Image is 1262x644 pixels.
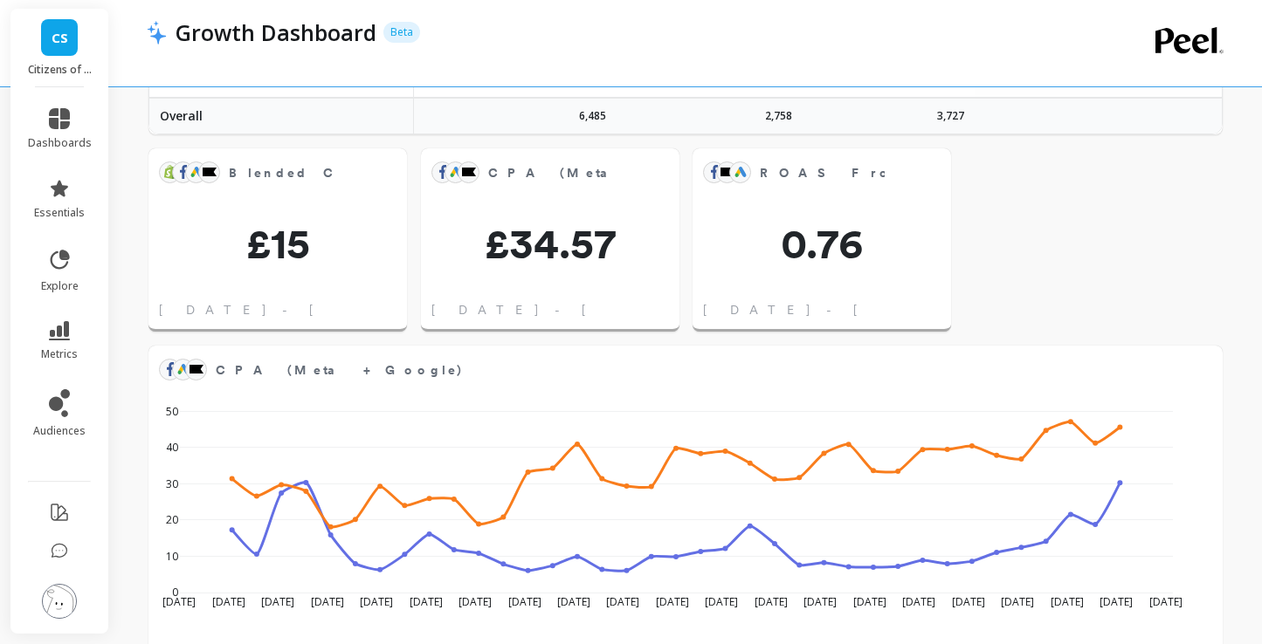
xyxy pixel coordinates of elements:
[703,301,962,319] span: [DATE] - [DATE]
[28,63,92,77] p: Citizens of Soil
[488,164,736,182] span: CPA (Meta + Google)
[760,161,885,185] span: ROAS From Attributed Revenue (Meta + Google)
[45,45,192,59] div: Domain: [DOMAIN_NAME]
[421,223,679,264] span: £34.57
[176,17,376,47] p: Growth Dashboard
[41,347,78,361] span: metrics
[488,161,613,185] span: CPA (Meta + Google)
[52,28,68,48] span: CS
[193,103,294,114] div: Keywords by Traffic
[693,223,951,264] span: 0.76
[765,109,792,123] p: 2,758
[147,20,167,45] img: header icon
[216,361,464,380] span: CPA (Meta + Google)
[159,301,418,319] span: [DATE] - [DATE]
[229,164,550,182] span: Blended CPA (All Channels)
[66,103,156,114] div: Domain Overview
[28,28,42,42] img: logo_orange.svg
[49,28,86,42] div: v 4.0.25
[34,206,85,220] span: essentials
[229,161,341,185] span: Blended CPA (All Channels)
[41,279,79,293] span: explore
[28,136,92,150] span: dashboards
[33,424,86,438] span: audiences
[174,101,188,115] img: tab_keywords_by_traffic_grey.svg
[148,223,407,264] span: £15
[383,22,420,43] p: Beta
[28,45,42,59] img: website_grey.svg
[216,358,1156,382] span: CPA (Meta + Google)
[47,101,61,115] img: tab_domain_overview_orange.svg
[42,584,77,619] img: profile picture
[937,109,964,123] p: 3,727
[431,301,691,319] span: [DATE] - [DATE]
